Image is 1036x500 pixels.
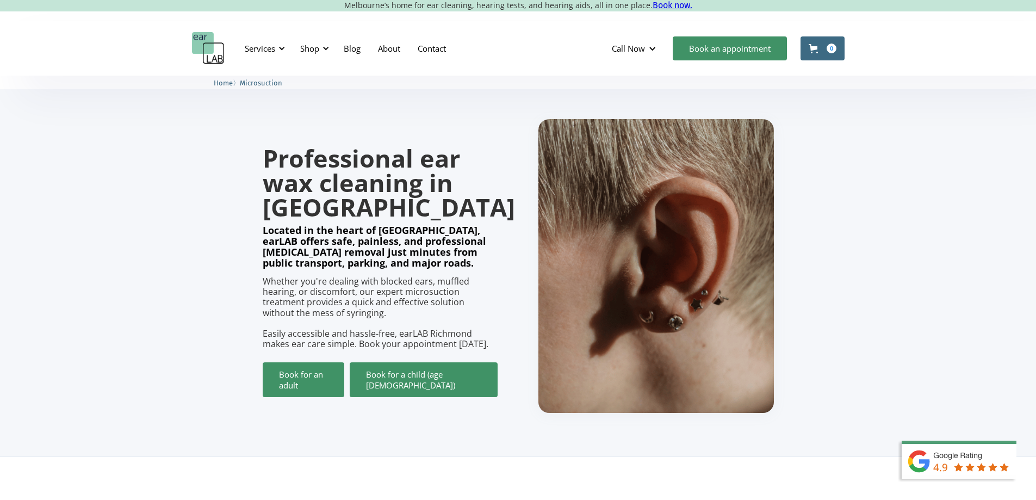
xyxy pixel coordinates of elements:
[238,32,288,65] div: Services
[612,43,645,54] div: Call Now
[335,33,369,64] a: Blog
[603,32,667,65] div: Call Now
[673,36,787,60] a: Book an appointment
[801,36,845,60] a: Open cart
[240,77,282,88] a: Microsuction
[350,362,498,397] a: Book for a child (age [DEMOGRAPHIC_DATA])
[214,77,233,88] a: Home
[192,32,225,65] a: home
[409,33,455,64] a: Contact
[240,79,282,87] span: Microsuction
[214,79,233,87] span: Home
[369,33,409,64] a: About
[263,141,515,224] strong: Professional ear wax cleaning in [GEOGRAPHIC_DATA]
[300,43,319,54] div: Shop
[294,32,332,65] div: Shop
[214,77,240,89] li: 〉
[263,362,344,397] a: Book for an adult
[827,44,836,53] div: 0
[263,224,486,269] strong: Located in the heart of [GEOGRAPHIC_DATA], earLAB offers safe, painless, and professional [MEDICA...
[245,43,275,54] div: Services
[263,276,498,349] p: Whether you're dealing with blocked ears, muffled hearing, or discomfort, our expert microsuction...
